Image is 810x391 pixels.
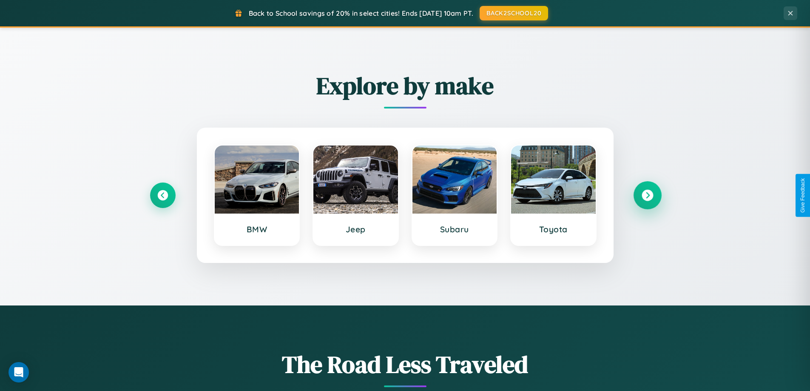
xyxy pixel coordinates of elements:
h3: BMW [223,224,291,234]
h2: Explore by make [150,69,660,102]
h3: Jeep [322,224,389,234]
div: Open Intercom Messenger [9,362,29,382]
h3: Toyota [520,224,587,234]
div: Give Feedback [800,178,806,213]
h1: The Road Less Traveled [150,348,660,381]
button: BACK2SCHOOL20 [480,6,548,20]
span: Back to School savings of 20% in select cities! Ends [DATE] 10am PT. [249,9,473,17]
h3: Subaru [421,224,489,234]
